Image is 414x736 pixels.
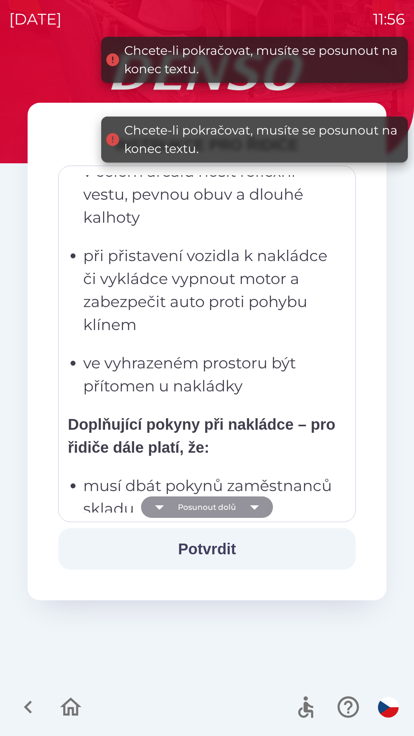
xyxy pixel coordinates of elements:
[124,121,400,158] div: Chcete-li pokračovat, musíte se posunout na konec textu.
[58,528,356,570] button: Potvrdit
[68,416,335,456] strong: Doplňující pokyny při nakládce – pro řidiče dále platí, že:
[9,8,62,31] p: [DATE]
[83,352,335,398] p: ve vyhrazeném prostoru být přítomen u nakládky
[83,474,335,520] p: musí dbát pokynů zaměstnanců skladu
[141,496,273,518] button: Posunout dolů
[58,133,356,156] div: INSTRUKCE PRO ŘIDIČE
[124,41,400,78] div: Chcete-li pokračovat, musíte se posunout na konec textu.
[83,244,335,336] p: při přistavení vozidla k nakládce či vykládce vypnout motor a zabezpečit auto proti pohybu klínem
[83,160,335,229] p: v celém areálu nosit reflexní vestu, pevnou obuv a dlouhé kalhoty
[28,54,386,90] img: Logo
[378,697,399,718] img: cs flag
[373,8,405,31] p: 11:56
